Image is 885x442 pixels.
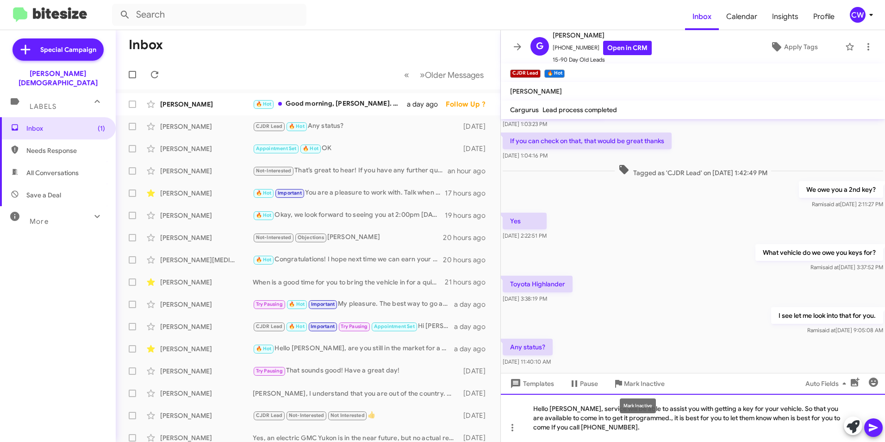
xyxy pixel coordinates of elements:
span: [DATE] 1:04:16 PM [503,152,548,159]
span: Apply Tags [784,38,818,55]
span: 🔥 Hot [289,301,305,307]
div: an hour ago [448,166,493,176]
div: [PERSON_NAME] [160,122,253,131]
span: Older Messages [425,70,484,80]
input: Search [112,4,306,26]
span: All Conversations [26,168,79,177]
span: Not-Interested [289,412,324,418]
p: Yes [503,213,547,229]
div: 20 hours ago [443,233,493,242]
div: a day ago [454,300,493,309]
div: [PERSON_NAME] [160,211,253,220]
p: If you can check on that, that would be great thanks [503,133,672,149]
p: What vehicle do we owe you keys for? [755,244,883,261]
a: Inbox [685,3,719,30]
div: OK [253,143,459,154]
h1: Inbox [129,38,163,52]
div: Hello [PERSON_NAME], service will be able to assist you with getting a key for your vehicle. So t... [501,394,885,442]
button: Next [414,65,489,84]
span: Appointment Set [374,323,415,329]
button: Apply Tags [747,38,841,55]
span: Special Campaign [40,45,96,54]
div: Hello [PERSON_NAME], are you still in the market for a vehicle? How can we assist you in finding ... [253,343,454,354]
span: 🔥 Hot [256,257,272,263]
div: Any status? [253,121,459,132]
span: 🔥 Hot [256,346,272,352]
div: Congratulations! I hope next time we can earn your business. Please let us know how we can help i... [253,254,443,265]
div: [PERSON_NAME], I understand that you are out of the country. Wishing you safe travels. Let us kno... [253,389,459,398]
span: Appointment Set [256,145,297,152]
span: Objections [298,234,324,240]
a: Special Campaign [12,38,104,61]
span: G [536,39,543,54]
span: said at [823,264,839,271]
div: Hi [PERSON_NAME], I am not in the service department but am happy to assist! You can call the dea... [253,321,454,332]
div: [PERSON_NAME] [160,100,253,109]
button: Mark Inactive [605,375,672,392]
div: That sounds good! Have a great day! [253,366,459,376]
span: (1) [98,124,105,133]
span: 🔥 Hot [303,145,318,152]
span: 🔥 Hot [289,123,305,129]
a: Insights [765,3,806,30]
span: Cargurus [510,106,539,114]
span: 15-90 Day Old Leads [553,55,652,64]
div: 17 hours ago [445,189,493,198]
span: Templates [508,375,554,392]
span: Rami [DATE] 9:05:08 AM [807,327,883,334]
div: [DATE] [459,411,493,420]
span: Rami [DATE] 2:11:27 PM [812,201,883,208]
a: Calendar [719,3,765,30]
span: [DATE] 2:22:51 PM [503,232,547,239]
p: I see let me look into that for you. [771,307,883,324]
div: That’s great to hear! If you have any further questions or need assistance in the future, feel fr... [253,165,448,176]
span: said at [819,327,835,334]
button: CW [842,7,875,23]
button: Templates [501,375,561,392]
span: Auto Fields [805,375,850,392]
span: Save a Deal [26,190,61,200]
div: You are a pleasure to work with. Talk when you are ready. [253,188,445,198]
div: [DATE] [459,144,493,153]
div: [PERSON_NAME] [160,166,253,176]
div: [PERSON_NAME] [160,322,253,331]
span: Try Pausing [256,368,283,374]
div: Follow Up ? [446,100,493,109]
div: [PERSON_NAME] [160,366,253,376]
span: [DATE] 3:38:19 PM [503,295,547,302]
span: Not-Interested [256,234,292,240]
button: Previous [399,65,415,84]
div: When is a good time for you to bring the vehicle in for a quick appraisal? [253,278,445,287]
span: Not Interested [330,412,365,418]
span: said at [824,201,840,208]
span: Lead process completed [542,106,617,114]
div: 20 hours ago [443,255,493,265]
span: 🔥 Hot [289,323,305,329]
div: [PERSON_NAME][MEDICAL_DATA] [160,255,253,265]
span: CJDR Lead [256,123,283,129]
span: Mark Inactive [624,375,665,392]
div: a day ago [454,322,493,331]
button: Auto Fields [798,375,857,392]
p: Any status? [503,339,553,355]
span: » [420,69,425,81]
span: Important [311,301,335,307]
span: 🔥 Hot [256,212,272,218]
span: Try Pausing [256,301,283,307]
p: We owe you a 2nd key? [799,181,883,198]
span: Rami [DATE] 3:37:52 PM [810,264,883,271]
div: [PERSON_NAME] [160,233,253,242]
nav: Page navigation example [399,65,489,84]
div: CW [850,7,866,23]
span: [PHONE_NUMBER] [553,41,652,55]
span: [DATE] 1:03:23 PM [503,120,547,127]
span: 🔥 Hot [256,101,272,107]
div: [PERSON_NAME] [160,278,253,287]
span: Try Pausing [341,323,368,329]
div: [DATE] [459,389,493,398]
div: My pleasure. The best way to go about getting an AT4 would be to order it or we can try to locate... [253,299,454,309]
div: [DATE] [459,122,493,131]
span: CJDR Lead [256,323,283,329]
